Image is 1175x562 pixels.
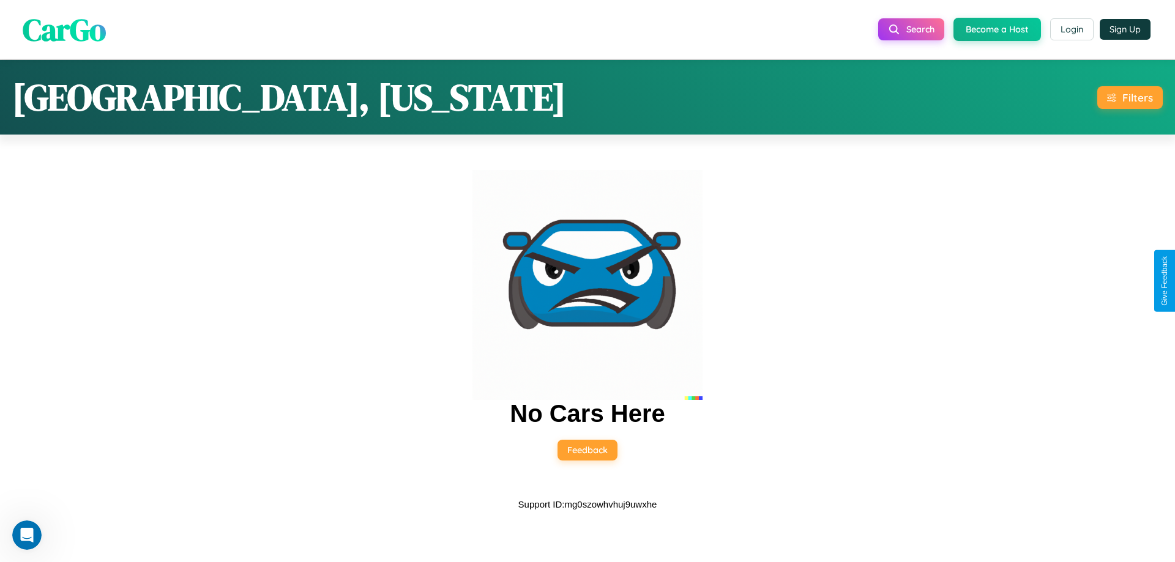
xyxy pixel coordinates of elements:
div: Give Feedback [1160,256,1169,306]
p: Support ID: mg0szowhvhuj9uwxhe [518,496,657,512]
h1: [GEOGRAPHIC_DATA], [US_STATE] [12,72,566,122]
button: Login [1050,18,1094,40]
iframe: Intercom live chat [12,520,42,550]
button: Search [878,18,944,40]
div: Filters [1122,91,1153,104]
img: car [472,170,703,400]
button: Feedback [558,440,617,460]
span: CarGo [23,8,106,50]
button: Become a Host [953,18,1041,41]
span: Search [906,24,934,35]
button: Filters [1097,86,1163,109]
h2: No Cars Here [510,400,665,427]
button: Sign Up [1100,19,1151,40]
